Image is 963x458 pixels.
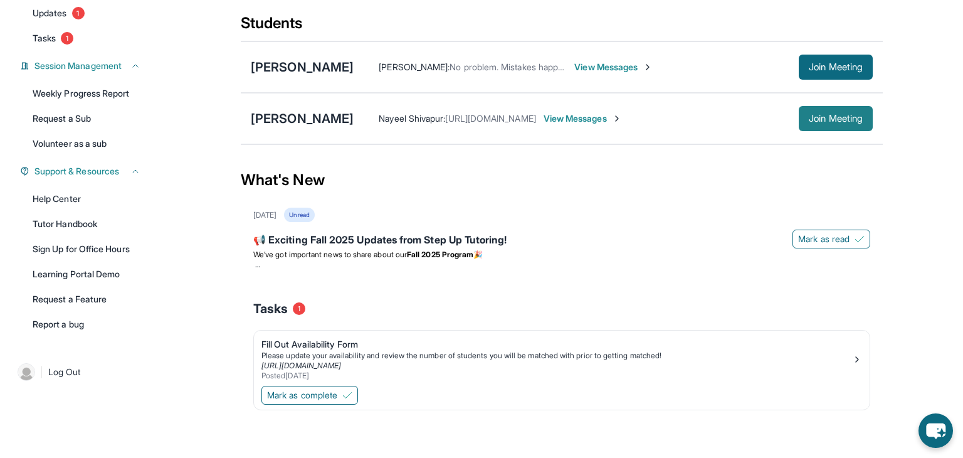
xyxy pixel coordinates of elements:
div: Fill Out Availability Form [261,338,852,351]
span: Support & Resources [34,165,119,178]
div: 📢 Exciting Fall 2025 Updates from Step Up Tutoring! [253,232,870,250]
span: Mark as read [798,233,850,245]
a: [URL][DOMAIN_NAME] [261,361,341,370]
div: Please update your availability and review the number of students you will be matched with prior ... [261,351,852,361]
span: Log Out [48,366,81,378]
span: 1 [293,302,305,315]
span: Nayeel Shivapur : [379,113,445,124]
span: | [40,365,43,380]
img: user-img [18,363,35,381]
a: Tasks1 [25,27,148,50]
span: View Messages [544,112,622,125]
div: [PERSON_NAME] [251,58,354,76]
a: Request a Sub [25,107,148,130]
a: Tutor Handbook [25,213,148,235]
span: Session Management [34,60,122,72]
img: Mark as read [855,234,865,244]
a: Sign Up for Office Hours [25,238,148,260]
span: We’ve got important news to share about our [253,250,407,259]
span: Tasks [33,32,56,45]
button: Mark as read [792,230,870,248]
button: Session Management [29,60,140,72]
span: [URL][DOMAIN_NAME] [445,113,535,124]
span: Tasks [253,300,288,317]
a: Learning Portal Demo [25,263,148,285]
strong: Fall 2025 Program [407,250,473,259]
span: 1 [61,32,73,45]
a: Weekly Progress Report [25,82,148,105]
span: 🎉 [473,250,483,259]
span: Join Meeting [809,63,863,71]
button: Join Meeting [799,55,873,80]
a: Report a bug [25,313,148,336]
button: Join Meeting [799,106,873,131]
span: View Messages [574,61,653,73]
div: Students [241,13,883,41]
img: Chevron-Right [643,62,653,72]
a: Help Center [25,188,148,210]
div: Unread [284,208,314,222]
a: Fill Out Availability FormPlease update your availability and review the number of students you w... [254,331,870,383]
div: What's New [241,152,883,208]
a: |Log Out [13,358,148,386]
button: Support & Resources [29,165,140,178]
button: chat-button [918,413,953,448]
span: 1 [72,7,85,19]
span: Updates [33,7,67,19]
span: Mark as complete [267,389,337,402]
span: Join Meeting [809,115,863,122]
img: Chevron-Right [612,114,622,124]
img: Mark as complete [342,390,352,400]
a: Updates1 [25,2,148,24]
a: Request a Feature [25,288,148,311]
div: Posted [DATE] [261,371,852,381]
span: [PERSON_NAME] : [379,61,450,72]
button: Mark as complete [261,386,358,405]
div: [PERSON_NAME] [251,110,354,127]
span: No problem. Mistakes happen. [450,61,570,72]
div: [DATE] [253,210,276,220]
a: Volunteer as a sub [25,132,148,155]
